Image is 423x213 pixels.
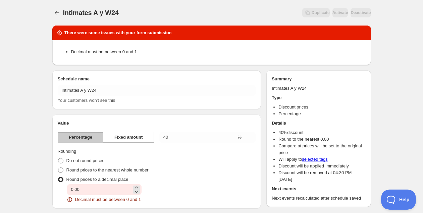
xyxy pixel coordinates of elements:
a: selected tags [302,157,328,162]
li: Percentage [278,111,365,117]
h2: Next events [272,186,365,192]
li: Discount will be applied Immediately [278,163,365,169]
span: Your customers won't see this [58,98,115,103]
h2: Value [58,120,256,127]
span: Round prices to the nearest whole number [66,167,149,172]
h2: Details [272,120,365,127]
li: Decimal must be between 0 and 1 [71,49,366,55]
p: Next events recalculated after schedule saved [272,195,365,202]
h2: Schedule name [58,76,256,82]
li: Will apply to [278,156,365,163]
h2: There were some issues with your form submission [64,29,172,36]
span: Intimates A y W24 [63,9,119,16]
span: Fixed amount [114,134,143,141]
button: Schedules [52,8,62,17]
button: Fixed amount [103,132,154,143]
span: % [238,135,242,140]
span: Do not round prices [66,158,104,163]
li: 40 % discount [278,129,365,136]
p: Intimates A y W24 [272,85,365,92]
li: Discount prices [278,104,365,111]
iframe: Toggle Customer Support [381,190,416,210]
button: Percentage [58,132,104,143]
span: Round prices to a decimal place [66,177,128,182]
span: Percentage [69,134,92,141]
h2: Type [272,94,365,101]
span: Decimal must be between 0 and 1 [75,196,141,203]
span: Rounding [58,149,76,154]
li: Compare at prices will be set to the original price [278,143,365,156]
li: Discount will be removed at 04:30 PM [DATE] [278,169,365,183]
li: Round to the nearest 0.00 [278,136,365,143]
h2: Summary [272,76,365,82]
